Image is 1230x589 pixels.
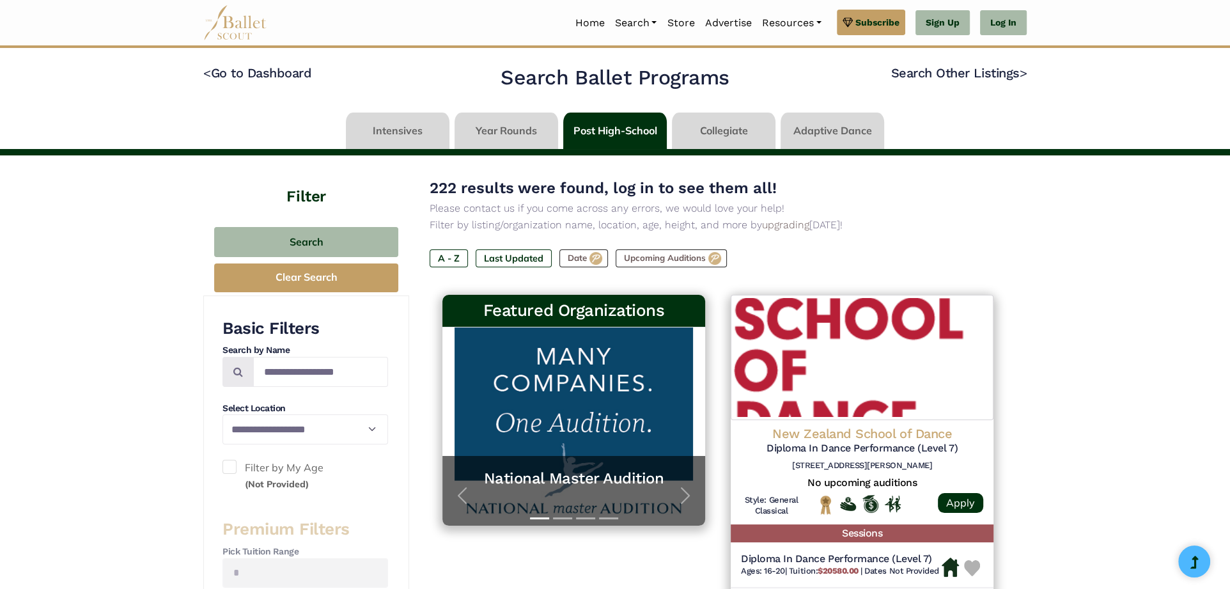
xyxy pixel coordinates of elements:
h4: Select Location [222,402,388,415]
b: $20580.00 [818,566,859,576]
a: Subscribe [837,10,905,35]
li: Intensives [343,113,452,149]
img: gem.svg [843,15,853,29]
a: Apply [938,493,983,513]
span: Tuition: [789,566,860,576]
li: Year Rounds [452,113,561,149]
label: Date [559,249,608,267]
img: Heart [964,560,980,576]
span: Dates Not Provided [864,566,938,576]
h5: No upcoming auditions [741,476,983,490]
a: Home [570,10,609,36]
p: Please contact us if you come across any errors, we would love your help! [430,200,1006,217]
a: <Go to Dashboard [203,65,311,81]
a: Log In [980,10,1027,36]
h6: [STREET_ADDRESS][PERSON_NAME] [741,460,983,471]
h2: Search Ballet Programs [501,65,729,91]
h4: Filter [203,155,409,208]
input: Search by names... [253,357,388,387]
span: Ages: 16-20 [741,566,785,576]
label: Filter by My Age [222,460,388,492]
a: Advertise [699,10,756,36]
button: Search [214,227,398,257]
label: A - Z [430,249,468,267]
h6: Style: General Classical [741,495,802,517]
h3: Basic Filters [222,318,388,340]
span: Subscribe [855,15,899,29]
li: Collegiate [669,113,778,149]
a: upgrading [762,219,809,231]
a: Resources [756,10,826,36]
img: Logo [731,295,993,420]
button: Slide 4 [599,511,618,526]
small: (Not Provided) [245,478,309,490]
button: Slide 1 [530,511,549,526]
button: Clear Search [214,263,398,292]
h5: Diploma In Dance Performance (Level 7) [741,553,939,566]
img: Housing Available [942,558,959,577]
h3: Premium Filters [222,519,388,540]
h3: Featured Organizations [453,300,695,322]
img: Offers Scholarship [862,495,878,513]
li: Post High-School [561,113,669,149]
p: Filter by listing/organization name, location, age, height, and more by [DATE]! [430,217,1006,233]
button: Slide 2 [553,511,572,526]
h4: Search by Name [222,344,388,357]
span: 222 results were found, log in to see them all! [430,179,777,197]
h6: | | [741,566,939,577]
h4: Pick Tuition Range [222,546,388,558]
h4: New Zealand School of Dance [741,425,983,442]
a: Sign Up [915,10,970,36]
label: Upcoming Auditions [616,249,727,267]
a: Search [609,10,662,36]
code: > [1019,65,1027,81]
a: Store [662,10,699,36]
button: Slide 3 [576,511,595,526]
code: < [203,65,211,81]
img: Offers Financial Aid [840,497,856,511]
img: In Person [885,496,901,512]
li: Adaptive Dance [778,113,887,149]
img: National [818,495,834,515]
a: Search Other Listings> [891,65,1027,81]
h5: Diploma In Dance Performance (Level 7) [741,442,983,455]
a: National Master Audition [455,469,692,489]
h5: Sessions [731,524,993,543]
label: Last Updated [476,249,552,267]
